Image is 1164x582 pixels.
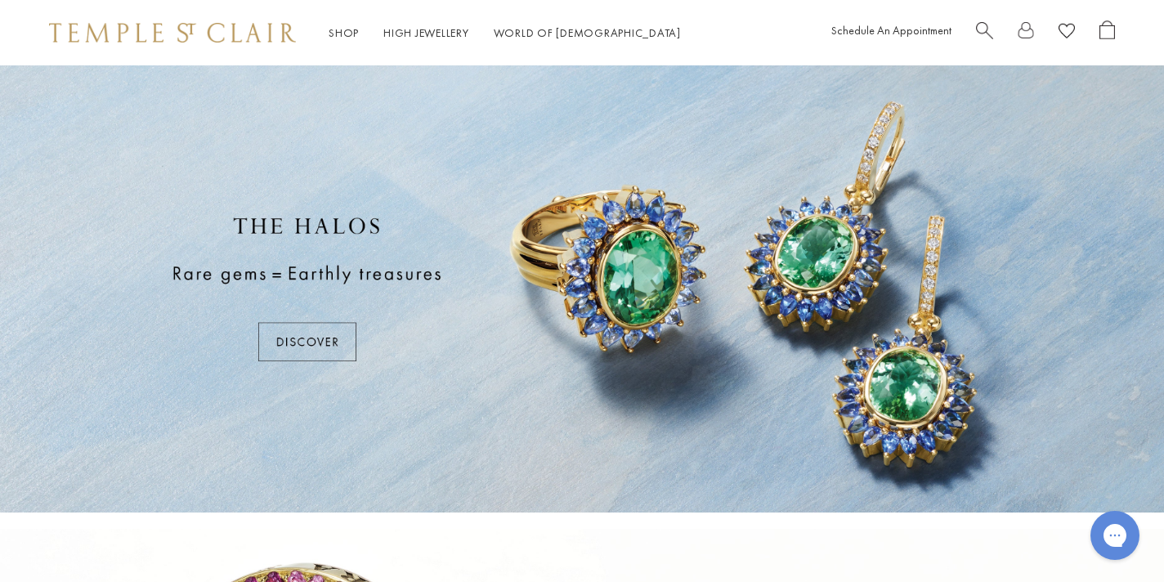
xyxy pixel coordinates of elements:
[831,23,951,38] a: Schedule An Appointment
[976,20,993,46] a: Search
[383,25,469,40] a: High JewelleryHigh Jewellery
[1099,20,1115,46] a: Open Shopping Bag
[1059,20,1075,46] a: View Wishlist
[494,25,681,40] a: World of [DEMOGRAPHIC_DATA]World of [DEMOGRAPHIC_DATA]
[1082,505,1148,566] iframe: Gorgias live chat messenger
[329,25,359,40] a: ShopShop
[329,23,681,43] nav: Main navigation
[49,23,296,43] img: Temple St. Clair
